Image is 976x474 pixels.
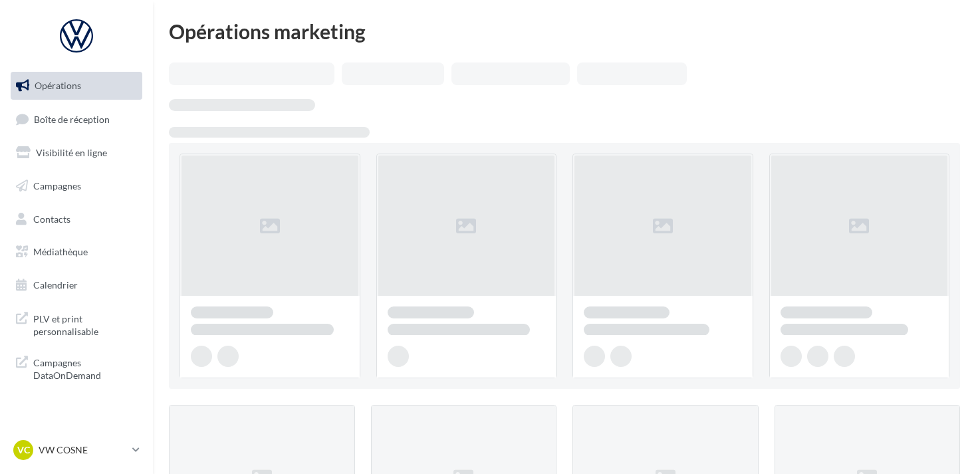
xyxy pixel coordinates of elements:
[33,279,78,291] span: Calendrier
[33,354,137,382] span: Campagnes DataOnDemand
[33,310,137,338] span: PLV et print personnalisable
[36,147,107,158] span: Visibilité en ligne
[8,271,145,299] a: Calendrier
[11,437,142,463] a: VC VW COSNE
[8,205,145,233] a: Contacts
[8,72,145,100] a: Opérations
[33,180,81,191] span: Campagnes
[39,443,127,457] p: VW COSNE
[169,21,960,41] div: Opérations marketing
[8,139,145,167] a: Visibilité en ligne
[8,348,145,388] a: Campagnes DataOnDemand
[34,113,110,124] span: Boîte de réception
[8,105,145,134] a: Boîte de réception
[33,246,88,257] span: Médiathèque
[35,80,81,91] span: Opérations
[8,238,145,266] a: Médiathèque
[8,304,145,344] a: PLV et print personnalisable
[17,443,30,457] span: VC
[8,172,145,200] a: Campagnes
[33,213,70,224] span: Contacts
